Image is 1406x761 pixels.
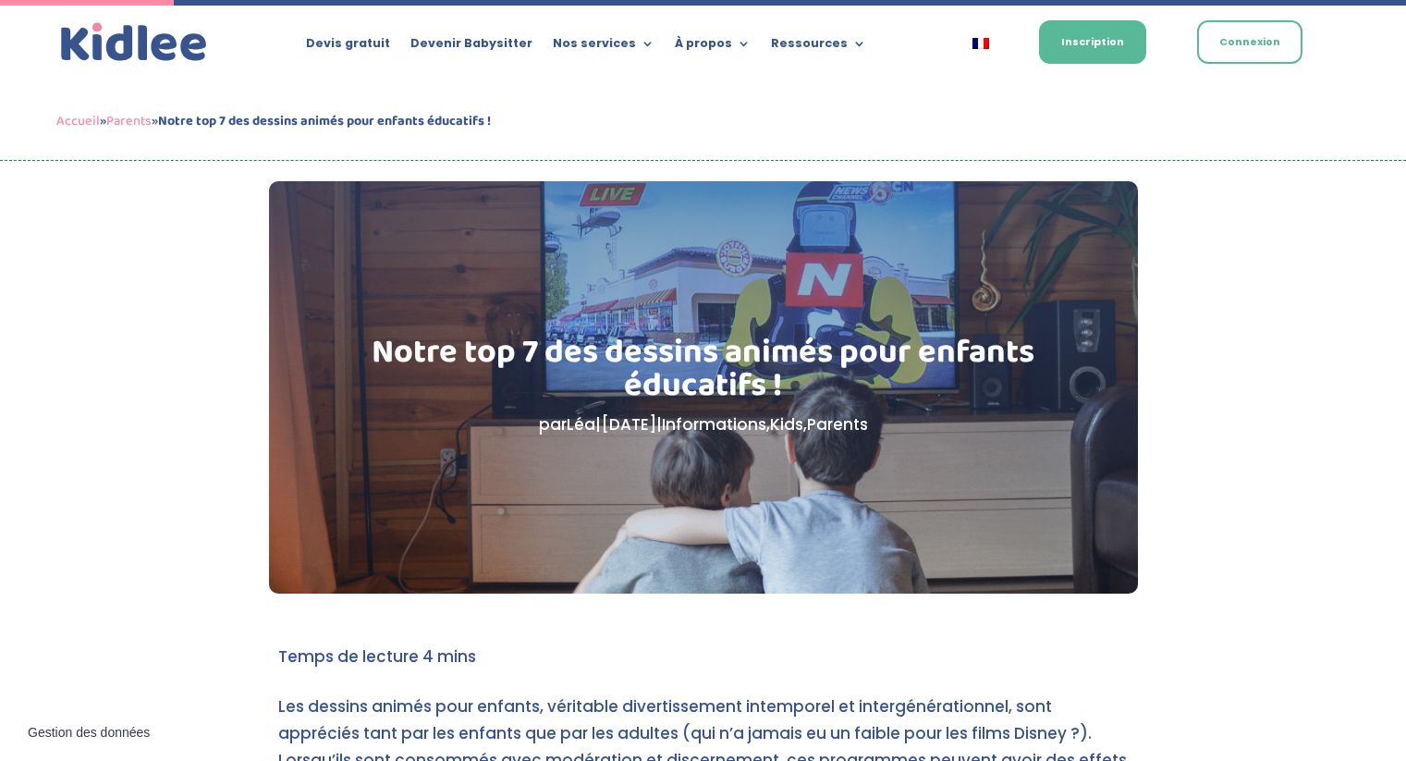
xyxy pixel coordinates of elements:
span: [DATE] [601,413,656,436]
a: Kids [770,413,803,436]
p: par | | , , [361,411,1045,438]
h1: Notre top 7 des dessins animés pour enfants éducatifs ! [361,336,1045,411]
button: Gestion des données [17,714,161,753]
span: Gestion des données [28,725,150,742]
a: Léa [567,413,595,436]
a: Informations [662,413,766,436]
a: Parents [807,413,868,436]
